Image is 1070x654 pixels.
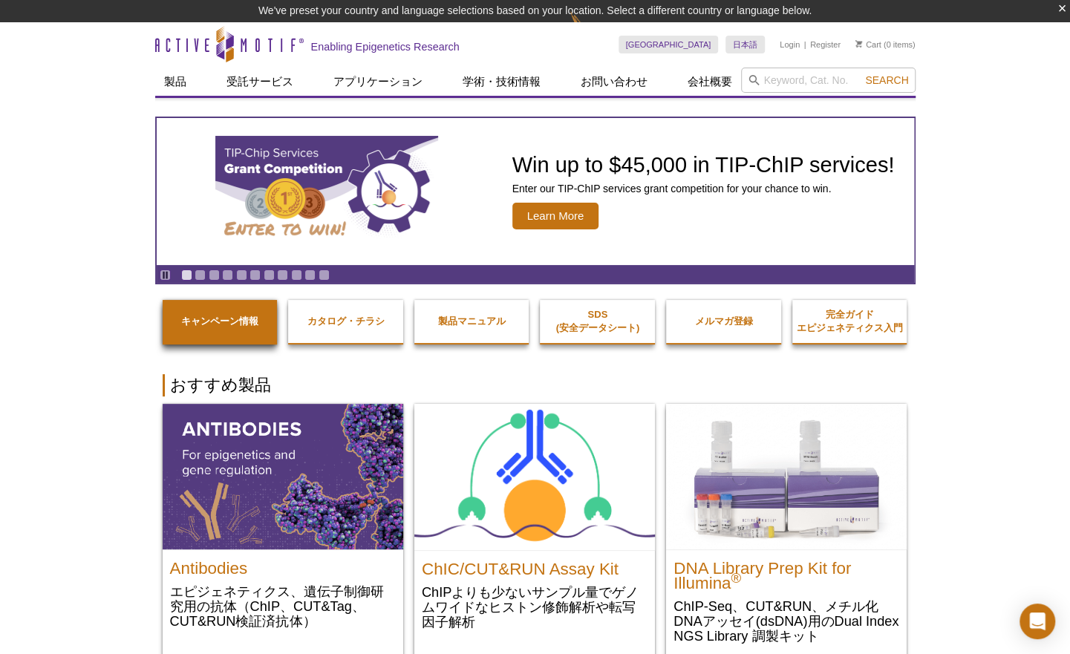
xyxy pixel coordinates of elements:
[163,300,278,343] a: キャンペーン情報
[414,404,655,644] a: ChIC/CUT&RUN Assay Kit ChIC/CUT&RUN Assay Kit ChIPよりも少ないサンプル量でゲノムワイドなヒストン修飾解析や転写因子解析
[1020,604,1055,639] div: Open Intercom Messenger
[572,68,656,96] a: お問い合わせ
[277,269,288,281] a: Go to slide 8
[163,404,403,549] img: All Antibodies
[512,182,895,195] p: Enter our TIP-ChIP services grant competition for your chance to win.
[170,583,396,629] p: エピジェネティクス、遺伝子制御研究用の抗体（ChIP、CUT&Tag、CUT&RUN検証済抗体）
[454,68,549,96] a: 学術・技術情報
[414,300,529,343] a: 製品マニュアル
[512,154,895,176] h2: Win up to $45,000 in TIP-ChIP services!
[422,584,647,630] p: ChIPよりも少ないサンプル量でゲノムワイドなヒストン修飾解析や転写因子解析
[181,315,258,327] strong: キャンペーン情報
[307,315,384,327] strong: カタログ・チラシ
[304,269,316,281] a: Go to slide 10
[291,269,302,281] a: Go to slide 9
[438,315,506,327] strong: 製品マニュアル
[804,36,806,53] li: |
[679,68,741,96] a: 会社概要
[218,68,302,96] a: 受託サービス
[236,269,247,281] a: Go to slide 5
[170,554,396,576] h2: Antibodies
[324,68,431,96] a: アプリケーション
[797,309,903,333] strong: 完全ガイド エピジェネティクス入門
[155,68,195,96] a: 製品
[694,315,752,327] strong: メルマガ登録
[855,36,916,53] li: (0 items)
[731,570,741,586] sup: ®
[540,293,655,350] a: SDS(安全データシート)
[264,269,275,281] a: Go to slide 7
[570,11,610,46] img: Change Here
[422,555,647,577] h2: ChIC/CUT&RUN Assay Kit
[861,73,913,87] button: Search
[249,269,261,281] a: Go to slide 6
[288,300,403,343] a: カタログ・チラシ
[725,36,765,53] a: 日本語
[163,374,908,396] h2: おすすめ製品
[666,300,781,343] a: メルマガ登録
[741,68,916,93] input: Keyword, Cat. No.
[163,404,403,644] a: All Antibodies Antibodies エピジェネティクス、遺伝子制御研究用の抗体（ChIP、CUT&Tag、CUT&RUN検証済抗体）
[311,40,460,53] h2: Enabling Epigenetics Research
[673,598,899,644] p: ChIP-Seq、CUT&RUN、メチル化DNAアッセイ(dsDNA)用のDual Index NGS Library 調製キット
[319,269,330,281] a: Go to slide 11
[215,136,438,247] img: TIP-ChIP Services Grant Competition
[673,554,899,591] h2: DNA Library Prep Kit for Illumina
[619,36,719,53] a: [GEOGRAPHIC_DATA]
[780,39,800,50] a: Login
[160,269,171,281] a: Toggle autoplay
[222,269,233,281] a: Go to slide 4
[855,40,862,48] img: Your Cart
[865,74,908,86] span: Search
[666,404,907,549] img: DNA Library Prep Kit for Illumina
[181,269,192,281] a: Go to slide 1
[414,404,655,550] img: ChIC/CUT&RUN Assay Kit
[792,293,907,350] a: 完全ガイドエピジェネティクス入門
[810,39,841,50] a: Register
[855,39,881,50] a: Cart
[512,203,599,229] span: Learn More
[555,309,639,333] strong: SDS (安全データシート)
[195,269,206,281] a: Go to slide 2
[157,118,914,265] a: TIP-ChIP Services Grant Competition Win up to $45,000 in TIP-ChIP services! Enter our TIP-ChIP se...
[209,269,220,281] a: Go to slide 3
[157,118,914,265] article: TIP-ChIP Services Grant Competition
